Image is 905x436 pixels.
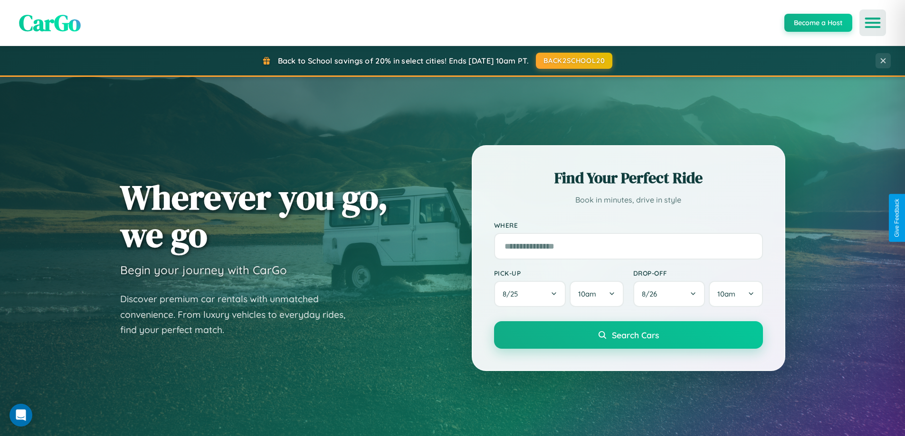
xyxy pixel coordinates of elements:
div: Open Intercom Messenger [10,404,32,427]
div: Give Feedback [894,199,900,237]
h2: Find Your Perfect Ride [494,167,763,188]
span: CarGo [19,7,81,38]
button: Become a Host [784,14,852,32]
span: Back to School savings of 20% in select cities! Ends [DATE] 10am PT. [278,56,529,65]
h1: Wherever you go, we go [120,178,388,253]
label: Pick-up [494,269,624,277]
h3: Begin your journey with CarGo [120,263,287,277]
p: Discover premium car rentals with unmatched convenience. From luxury vehicles to everyday rides, ... [120,291,358,338]
label: Where [494,221,763,229]
button: Open menu [859,9,886,36]
button: BACK2SCHOOL20 [536,53,612,69]
label: Drop-off [633,269,763,277]
span: 8 / 25 [503,289,523,298]
button: 8/26 [633,281,705,307]
p: Book in minutes, drive in style [494,193,763,207]
span: 8 / 26 [642,289,662,298]
button: 10am [570,281,623,307]
button: 8/25 [494,281,566,307]
span: Search Cars [612,330,659,340]
button: 10am [709,281,762,307]
span: 10am [578,289,596,298]
span: 10am [717,289,735,298]
button: Search Cars [494,321,763,349]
